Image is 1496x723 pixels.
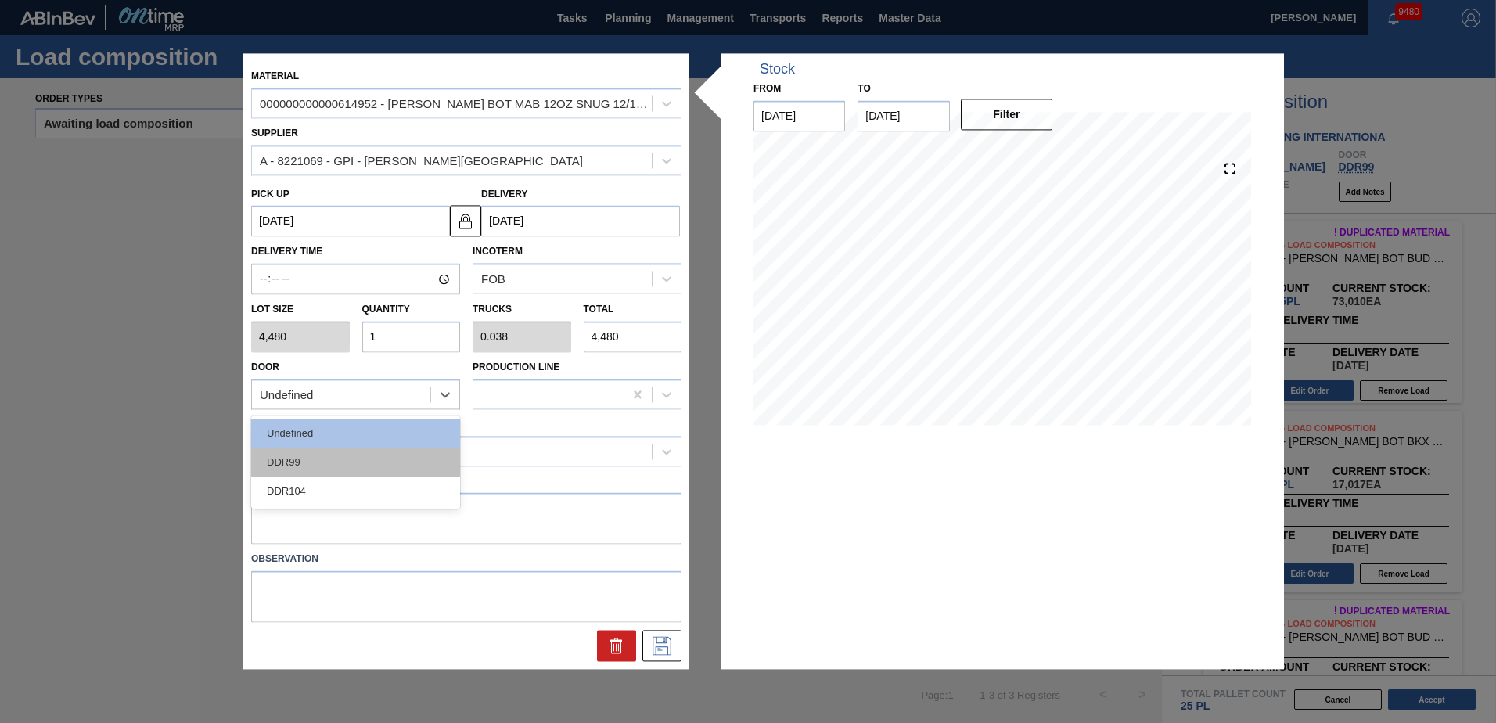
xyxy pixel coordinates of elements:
input: mm/dd/yyyy [481,206,680,237]
div: DDR99 [251,448,460,477]
label: Total [584,304,614,315]
label: Door [251,361,279,372]
label: to [858,83,870,94]
div: Save Suggestion [642,631,681,662]
label: Production Line [473,361,559,372]
label: Delivery [481,189,528,200]
label: Delivery Time [251,241,460,264]
label: Incoterm [473,246,523,257]
label: Quantity [362,304,410,315]
div: Undefined [260,388,313,401]
label: Trucks [473,304,512,315]
button: locked [450,205,481,236]
div: Undefined [251,419,460,448]
input: mm/dd/yyyy [753,100,845,131]
label: Comments [251,470,681,493]
input: mm/dd/yyyy [251,206,450,237]
div: 000000000000614952 - [PERSON_NAME] BOT MAB 12OZ SNUG 12/12 12OZ BOT 05 [260,97,653,110]
input: mm/dd/yyyy [858,100,949,131]
div: DDR104 [251,477,460,505]
label: Pick up [251,189,289,200]
button: Filter [961,99,1052,130]
div: FOB [481,272,505,286]
label: From [753,83,781,94]
div: Delete Suggestion [597,631,636,662]
label: Lot size [251,299,350,322]
img: locked [456,211,475,230]
label: Supplier [251,128,298,138]
div: A - 8221069 - GPI - [PERSON_NAME][GEOGRAPHIC_DATA] [260,154,583,167]
div: Stock [760,61,795,77]
label: Observation [251,549,681,571]
label: Material [251,70,299,81]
